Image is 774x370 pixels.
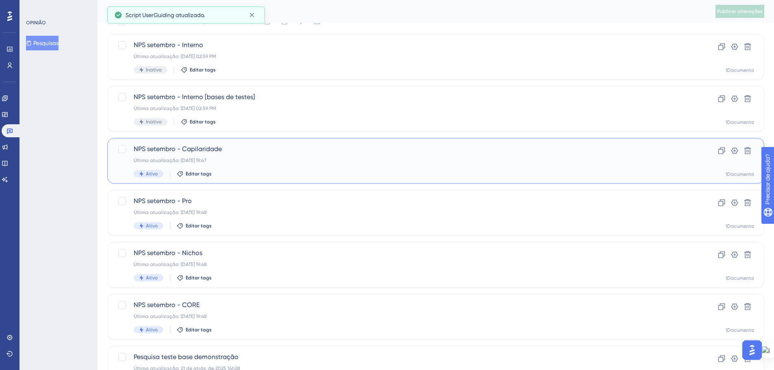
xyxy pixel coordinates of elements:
[134,353,238,361] font: Pesquisa teste base demonstração
[146,275,158,281] font: Ativo
[126,12,205,18] font: Script UserGuiding atualizado.
[726,171,754,177] font: 1Documento
[177,171,212,177] button: Editar tags
[177,275,212,281] button: Editar tags
[134,197,192,205] font: NPS setembro - Pro
[177,327,212,333] button: Editar tags
[146,171,158,177] font: Ativo
[146,327,158,333] font: Ativo
[726,119,754,125] font: 1Documento
[146,223,158,229] font: Ativo
[146,67,162,73] font: Inativo
[134,41,203,49] font: NPS setembro - Interno
[726,327,754,333] font: 1Documento
[146,119,162,125] font: Inativo
[134,262,207,267] font: Última atualização: [DATE] 19:48
[717,9,763,14] font: Publicar alterações
[726,223,754,229] font: 1Documento
[134,54,216,59] font: Última atualização: [DATE] 02:59 PM
[134,210,207,215] font: Última atualização: [DATE] 19:48
[186,223,212,229] font: Editar tags
[19,4,70,10] font: Precisar de ajuda?
[33,40,59,46] font: Pesquisas
[134,145,222,153] font: NPS setembro - Capilaridade
[190,119,216,125] font: Editar tags
[190,67,216,73] font: Editar tags
[726,275,754,281] font: 1Documento
[715,5,764,18] button: Publicar alterações
[181,119,216,125] button: Editar tags
[134,249,202,257] font: NPS setembro - Nichos
[186,327,212,333] font: Editar tags
[26,20,46,26] font: OPINIÃO
[134,93,255,101] font: NPS setembro - Interno [bases de testes]
[134,106,216,111] font: Última atualização: [DATE] 02:59 PM
[740,338,764,362] iframe: Iniciador do Assistente de IA do UserGuiding
[134,314,207,319] font: Última atualização: [DATE] 19:48
[134,301,199,309] font: NPS setembro - CORE
[134,158,206,163] font: Última atualização: [DATE] 19:47
[26,36,59,50] button: Pesquisas
[186,171,212,177] font: Editar tags
[177,223,212,229] button: Editar tags
[186,275,212,281] font: Editar tags
[181,67,216,73] button: Editar tags
[726,67,754,73] font: 1Documento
